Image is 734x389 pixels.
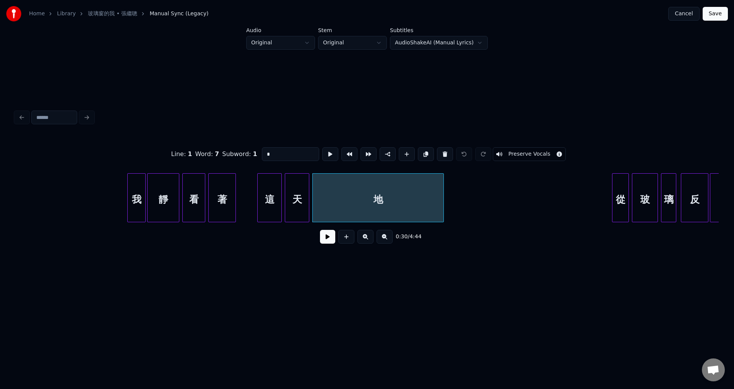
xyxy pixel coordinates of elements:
[318,28,387,33] label: Stem
[215,150,219,158] span: 7
[668,7,699,21] button: Cancel
[246,28,315,33] label: Audio
[195,150,219,159] div: Word :
[253,150,257,158] span: 1
[702,358,725,381] a: Open chat
[29,10,45,18] a: Home
[29,10,209,18] nav: breadcrumb
[222,150,257,159] div: Subword :
[390,28,488,33] label: Subtitles
[188,150,192,158] span: 1
[396,233,408,241] span: 0:30
[171,150,192,159] div: Line :
[396,233,414,241] div: /
[149,10,208,18] span: Manual Sync (Legacy)
[6,6,21,21] img: youka
[409,233,421,241] span: 4:44
[57,10,76,18] a: Library
[493,147,566,161] button: Toggle
[703,7,728,21] button: Save
[88,10,137,18] a: 玻璃窗的我 • 張繼聰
